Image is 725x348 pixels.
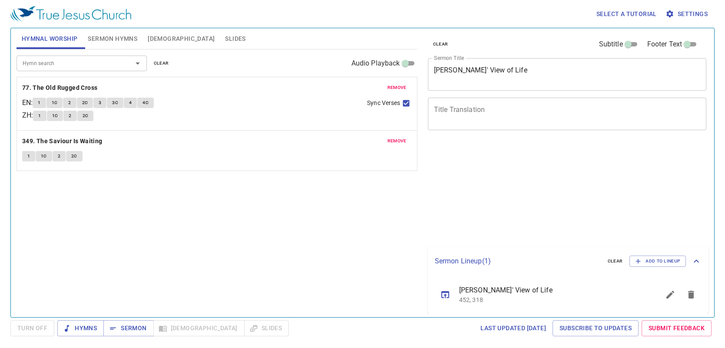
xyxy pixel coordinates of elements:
[66,151,83,161] button: 2C
[46,98,63,108] button: 1C
[63,111,76,121] button: 2
[382,136,412,146] button: remove
[38,112,41,120] span: 1
[382,82,412,93] button: remove
[647,39,682,49] span: Footer Text
[112,99,118,107] span: 3C
[129,99,132,107] span: 4
[629,256,686,267] button: Add to Lineup
[434,66,701,82] textarea: [PERSON_NAME]' View of Life
[71,152,77,160] span: 2C
[68,99,71,107] span: 2
[52,112,58,120] span: 1C
[58,152,60,160] span: 2
[41,152,47,160] span: 1C
[88,33,137,44] span: Sermon Hymns
[154,59,169,67] span: clear
[64,323,97,334] span: Hymns
[77,111,94,121] button: 2C
[428,247,709,276] div: Sermon Lineup(1)clearAdd to Lineup
[477,320,550,336] a: Last updated [DATE]
[596,9,657,20] span: Select a tutorial
[649,323,705,334] span: Submit Feedback
[132,57,144,69] button: Open
[608,257,623,265] span: clear
[52,99,58,107] span: 1C
[642,320,712,336] a: Submit Feedback
[435,256,601,266] p: Sermon Lineup ( 1 )
[36,151,52,161] button: 1C
[387,84,407,92] span: remove
[635,257,680,265] span: Add to Lineup
[351,58,400,69] span: Audio Playback
[480,323,546,334] span: Last updated [DATE]
[53,151,66,161] button: 2
[33,98,46,108] button: 1
[33,111,46,121] button: 1
[103,320,153,336] button: Sermon
[225,33,245,44] span: Slides
[149,58,174,69] button: clear
[367,98,400,108] span: Sync Verses
[27,152,30,160] span: 1
[593,6,660,22] button: Select a tutorial
[22,110,33,121] p: ZH :
[433,40,448,48] span: clear
[77,98,93,108] button: 2C
[124,98,137,108] button: 4
[22,98,33,108] p: EN :
[69,112,71,120] span: 2
[22,82,99,93] button: 77. The Old Rugged Cross
[47,111,63,121] button: 1C
[667,9,708,20] span: Settings
[599,39,623,49] span: Subtitle
[559,323,632,334] span: Subscribe to Updates
[22,82,98,93] b: 77. The Old Rugged Cross
[428,276,709,314] ul: sermon lineup list
[99,99,101,107] span: 3
[22,151,35,161] button: 1
[107,98,123,108] button: 3C
[664,6,711,22] button: Settings
[83,112,89,120] span: 2C
[57,320,104,336] button: Hymns
[10,6,131,22] img: True Jesus Church
[424,139,652,244] iframe: from-child
[63,98,76,108] button: 2
[22,136,103,147] b: 349. The Saviour Is Waiting
[553,320,639,336] a: Subscribe to Updates
[110,323,146,334] span: Sermon
[459,295,639,304] p: 452, 318
[38,99,40,107] span: 1
[428,39,454,49] button: clear
[459,285,639,295] span: [PERSON_NAME]' View of Life
[22,33,78,44] span: Hymnal Worship
[82,99,88,107] span: 2C
[137,98,154,108] button: 4C
[387,137,407,145] span: remove
[93,98,106,108] button: 3
[603,256,628,266] button: clear
[22,136,104,147] button: 349. The Saviour Is Waiting
[142,99,149,107] span: 4C
[148,33,215,44] span: [DEMOGRAPHIC_DATA]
